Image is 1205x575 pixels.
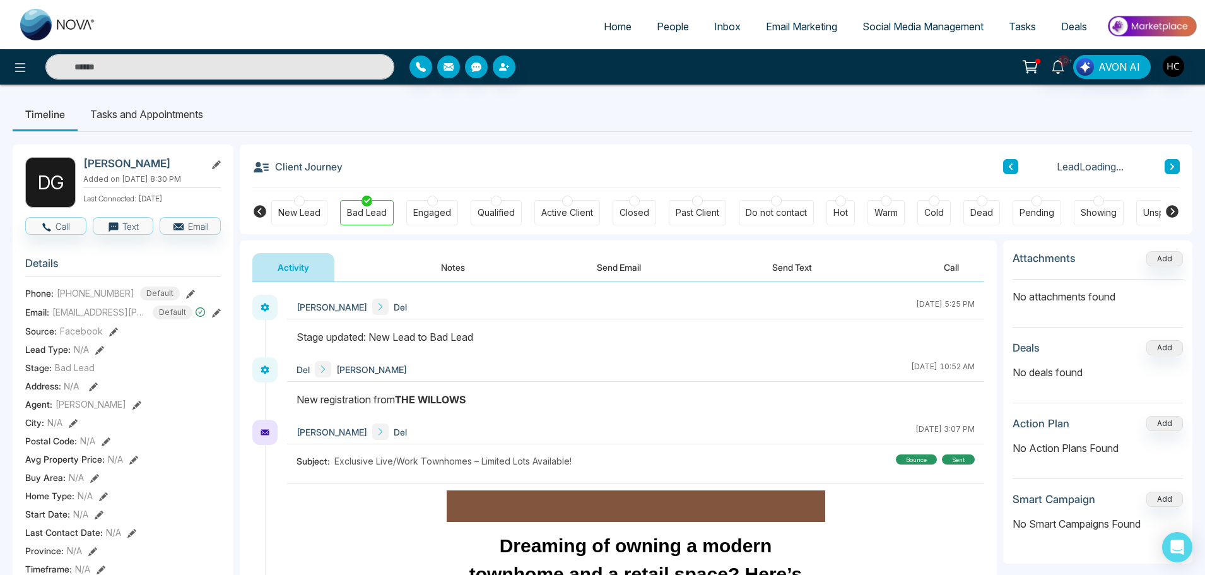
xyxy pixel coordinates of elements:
[862,20,984,33] span: Social Media Management
[78,489,93,502] span: N/A
[1013,365,1183,380] p: No deals found
[1146,252,1183,263] span: Add
[657,20,689,33] span: People
[25,324,57,338] span: Source:
[160,217,221,235] button: Email
[1020,206,1054,219] div: Pending
[850,15,996,39] a: Social Media Management
[25,287,54,300] span: Phone:
[108,453,123,466] span: N/A
[25,471,66,484] span: Buy Area :
[347,206,387,219] div: Bad Lead
[1013,493,1095,506] h3: Smart Campaign
[47,416,62,429] span: N/A
[252,157,343,176] h3: Client Journey
[416,253,490,282] button: Notes
[1146,492,1183,507] button: Add
[25,217,86,235] button: Call
[69,471,84,484] span: N/A
[1061,20,1087,33] span: Deals
[1073,55,1151,79] button: AVON AI
[73,507,88,521] span: N/A
[25,453,105,466] span: Avg Property Price :
[413,206,451,219] div: Engaged
[336,363,407,376] span: [PERSON_NAME]
[83,174,221,185] p: Added on [DATE] 8:30 PM
[60,324,103,338] span: Facebook
[1013,441,1183,456] p: No Action Plans Found
[478,206,515,219] div: Qualified
[25,416,44,429] span: City :
[1043,55,1073,77] a: 10+
[1049,15,1100,39] a: Deals
[1058,55,1069,66] span: 10+
[25,507,70,521] span: Start Date :
[1163,56,1184,77] img: User Avatar
[83,157,201,170] h2: [PERSON_NAME]
[1146,251,1183,266] button: Add
[297,425,367,439] span: [PERSON_NAME]
[52,305,147,319] span: [EMAIL_ADDRESS][PERSON_NAME][DOMAIN_NAME]
[252,253,334,282] button: Activity
[25,489,74,502] span: Home Type :
[25,434,77,448] span: Postal Code :
[572,253,666,282] button: Send Email
[25,157,76,208] div: D G
[64,381,79,391] span: N/A
[1013,417,1069,430] h3: Action Plan
[591,15,644,39] a: Home
[916,299,975,315] div: [DATE] 5:25 PM
[1143,206,1194,219] div: Unspecified
[153,305,192,319] span: Default
[25,526,103,539] span: Last Contact Date :
[93,217,154,235] button: Text
[67,544,82,557] span: N/A
[394,425,407,439] span: Del
[1098,59,1140,74] span: AVON AI
[25,379,79,393] span: Address:
[896,454,937,465] div: bounce
[1057,159,1124,174] span: Lead Loading...
[924,206,944,219] div: Cold
[20,9,96,40] img: Nova CRM Logo
[970,206,993,219] div: Dead
[25,361,52,374] span: Stage:
[1146,340,1183,355] button: Add
[1081,206,1117,219] div: Showing
[13,97,78,131] li: Timeline
[25,305,49,319] span: Email:
[1013,516,1183,531] p: No Smart Campaigns Found
[676,206,719,219] div: Past Client
[1013,280,1183,304] p: No attachments found
[1013,341,1040,354] h3: Deals
[297,363,310,376] span: Del
[25,257,221,276] h3: Details
[996,15,1049,39] a: Tasks
[874,206,898,219] div: Warm
[25,544,64,557] span: Province :
[702,15,753,39] a: Inbox
[1076,58,1094,76] img: Lead Flow
[78,97,216,131] li: Tasks and Appointments
[644,15,702,39] a: People
[1013,252,1076,264] h3: Attachments
[56,398,126,411] span: [PERSON_NAME]
[55,361,95,374] span: Bad Lead
[833,206,848,219] div: Hot
[747,253,837,282] button: Send Text
[1009,20,1036,33] span: Tasks
[57,287,134,300] span: [PHONE_NUMBER]
[1146,416,1183,431] button: Add
[140,287,180,300] span: Default
[106,526,121,539] span: N/A
[394,300,407,314] span: Del
[753,15,850,39] a: Email Marketing
[1162,532,1192,562] div: Open Intercom Messenger
[83,191,221,205] p: Last Connected: [DATE]
[604,20,632,33] span: Home
[541,206,593,219] div: Active Client
[297,454,334,468] span: Subject:
[297,300,367,314] span: [PERSON_NAME]
[25,398,52,411] span: Agent:
[620,206,649,219] div: Closed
